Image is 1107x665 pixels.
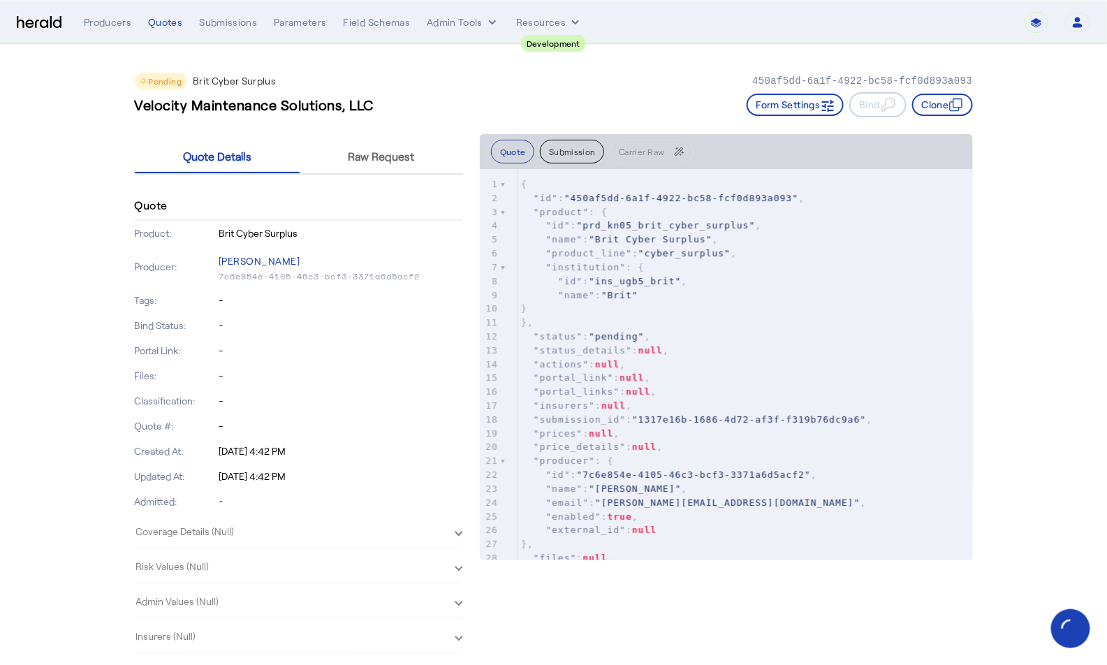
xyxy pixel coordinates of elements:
[521,414,872,425] span: : ,
[534,386,620,397] span: "portal_links"
[219,271,463,282] p: 7c6e854e-4105-46c3-bcf3-3371a6d5acf2
[135,344,217,358] p: Portal Link:
[480,205,500,219] div: 3
[135,419,217,433] p: Quote #:
[135,369,217,383] p: Files:
[638,345,663,356] span: null
[521,428,620,439] span: : ,
[521,220,761,231] span: : ,
[545,234,582,244] span: "name"
[558,276,582,286] span: "id"
[480,482,500,496] div: 23
[589,276,681,286] span: "ins_ugb5_brit"
[589,428,613,439] span: null
[135,394,217,408] p: Classification:
[480,316,500,330] div: 11
[521,386,657,397] span: : ,
[521,248,737,258] span: : ,
[545,511,601,522] span: "enabled"
[545,262,626,272] span: "institution"
[135,469,217,483] p: Updated At:
[752,74,972,88] p: 450af5dd-6a1f-4922-bc58-fcf0d893a093
[534,553,577,563] span: "files"
[219,394,463,408] p: -
[601,400,626,411] span: null
[480,358,500,372] div: 14
[534,193,558,203] span: "id"
[84,15,131,29] div: Producers
[534,441,626,452] span: "price_details"
[521,234,719,244] span: : ,
[219,226,463,240] p: Brit Cyber Surplus
[516,15,582,29] button: Resources dropdown menu
[521,511,638,522] span: : ,
[219,369,463,383] p: -
[521,400,632,411] span: : ,
[480,191,500,205] div: 2
[576,220,755,231] span: "prd_kn05_brit_cyber_surplus"
[632,441,657,452] span: null
[480,399,500,413] div: 17
[521,372,650,383] span: : ,
[521,469,817,480] span: : ,
[534,414,626,425] span: "submission_id"
[534,428,583,439] span: "prices"
[610,140,693,163] button: Carrier Raw
[274,15,327,29] div: Parameters
[534,359,589,370] span: "actions"
[521,525,657,535] span: :
[183,151,251,162] span: Quote Details
[521,276,687,286] span: : ,
[521,207,608,217] span: : {
[521,539,534,549] span: },
[219,293,463,307] p: -
[480,219,500,233] div: 4
[595,359,620,370] span: null
[149,76,182,86] span: Pending
[480,496,500,510] div: 24
[521,290,638,300] span: :
[521,553,614,563] span: : ,
[534,331,583,342] span: "status"
[135,260,217,274] p: Producer:
[135,319,217,332] p: Bind Status:
[219,319,463,332] p: -
[135,444,217,458] p: Created At:
[521,262,645,272] span: : {
[480,233,500,247] div: 5
[480,247,500,261] div: 6
[480,551,500,565] div: 28
[849,92,906,117] button: Bind
[219,344,463,358] p: -
[480,261,500,275] div: 7
[589,331,644,342] span: "pending"
[427,15,499,29] button: internal dropdown menu
[521,303,527,314] span: }
[534,455,595,466] span: "producer"
[219,444,463,458] p: [DATE] 4:42 PM
[534,207,589,217] span: "product"
[545,497,589,508] span: "email"
[534,372,614,383] span: "portal_link"
[199,15,257,29] div: Submissions
[344,15,411,29] div: Field Schemas
[521,179,527,189] span: {
[480,385,500,399] div: 16
[521,483,687,494] span: : ,
[545,525,626,535] span: "external_id"
[521,317,534,328] span: },
[545,483,582,494] span: "name"
[521,193,805,203] span: : ,
[148,15,182,29] div: Quotes
[193,74,276,88] p: Brit Cyber Surplus
[601,290,638,300] span: "Brit"
[638,248,731,258] span: "cyber_surplus"
[480,371,500,385] div: 15
[619,147,664,156] span: Carrier Raw
[491,140,535,163] button: Quote
[608,511,632,522] span: true
[747,94,844,116] button: Form Settings
[349,151,415,162] span: Raw Request
[620,372,644,383] span: null
[589,234,712,244] span: "Brit Cyber Surplus"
